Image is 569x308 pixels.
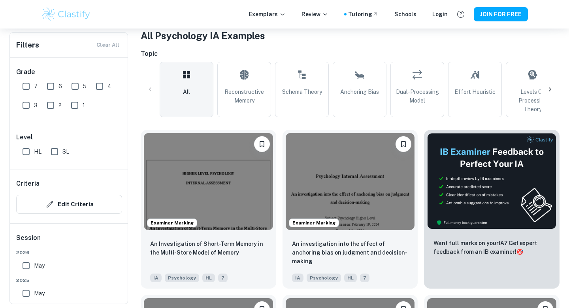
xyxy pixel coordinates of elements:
[344,274,357,282] span: HL
[141,130,276,289] a: Examiner MarkingPlease log in to bookmark exemplarsAn Investigation of Short-Term Memory in the M...
[183,87,190,96] span: All
[16,133,122,142] h6: Level
[34,289,45,298] span: May
[16,179,40,188] h6: Criteria
[202,274,215,282] span: HL
[141,29,560,43] h1: All Psychology IA Examples
[427,133,556,229] img: Thumbnail
[509,87,556,114] span: Levels of Processing Theory
[289,219,339,226] span: Examiner Marking
[292,274,303,282] span: IA
[58,101,62,110] span: 2
[394,10,416,19] a: Schools
[41,6,91,22] img: Clastify logo
[301,10,328,19] p: Review
[348,10,379,19] a: Tutoring
[16,40,39,51] h6: Filters
[454,8,467,21] button: Help and Feedback
[58,82,62,91] span: 6
[307,274,341,282] span: Psychology
[144,133,273,230] img: Psychology IA example thumbnail: An Investigation of Short-Term Memory in
[292,240,409,266] p: An investigation into the effect of anchoring bias on judgment and decision-making
[62,147,69,156] span: SL
[340,87,379,96] span: Anchoring Bias
[221,87,268,105] span: Reconstructive Memory
[83,101,85,110] span: 1
[34,82,38,91] span: 7
[16,67,122,77] h6: Grade
[150,274,162,282] span: IA
[34,261,45,270] span: May
[16,277,122,284] span: 2025
[282,87,322,96] span: Schema Theory
[249,10,286,19] p: Exemplars
[396,136,411,152] button: Please log in to bookmark exemplars
[283,130,418,289] a: Examiner MarkingPlease log in to bookmark exemplarsAn investigation into the effect of anchoring ...
[141,49,560,59] h6: Topic
[16,195,122,214] button: Edit Criteria
[394,87,441,105] span: Dual-Processing Model
[432,10,448,19] a: Login
[150,240,267,257] p: An Investigation of Short-Term Memory in the Multi-Store Model of Memory
[474,7,528,21] button: JOIN FOR FREE
[16,233,122,249] h6: Session
[165,274,199,282] span: Psychology
[218,274,228,282] span: 7
[286,133,415,230] img: Psychology IA example thumbnail: An investigation into the effect of anch
[454,87,496,96] span: Effort Heuristic
[147,219,197,226] span: Examiner Marking
[360,274,369,282] span: 7
[83,82,87,91] span: 5
[107,82,111,91] span: 4
[516,249,523,255] span: 🎯
[16,249,122,256] span: 2026
[433,239,550,256] p: Want full marks on your IA ? Get expert feedback from an IB examiner!
[34,147,41,156] span: HL
[34,101,38,110] span: 3
[254,136,270,152] button: Please log in to bookmark exemplars
[424,130,560,289] a: ThumbnailWant full marks on yourIA? Get expert feedback from an IB examiner!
